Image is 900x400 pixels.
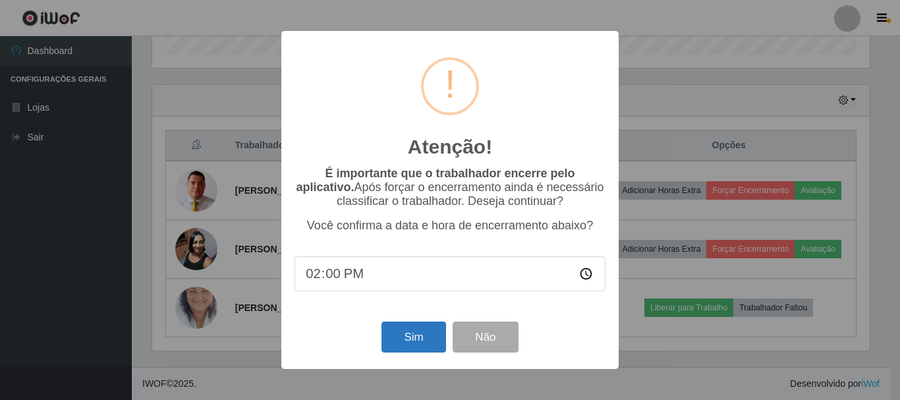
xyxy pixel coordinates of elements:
[408,135,492,159] h2: Atenção!
[295,167,605,208] p: Após forçar o encerramento ainda é necessário classificar o trabalhador. Deseja continuar?
[295,219,605,233] p: Você confirma a data e hora de encerramento abaixo?
[381,322,445,353] button: Sim
[453,322,518,353] button: Não
[296,167,575,194] b: É importante que o trabalhador encerre pelo aplicativo.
